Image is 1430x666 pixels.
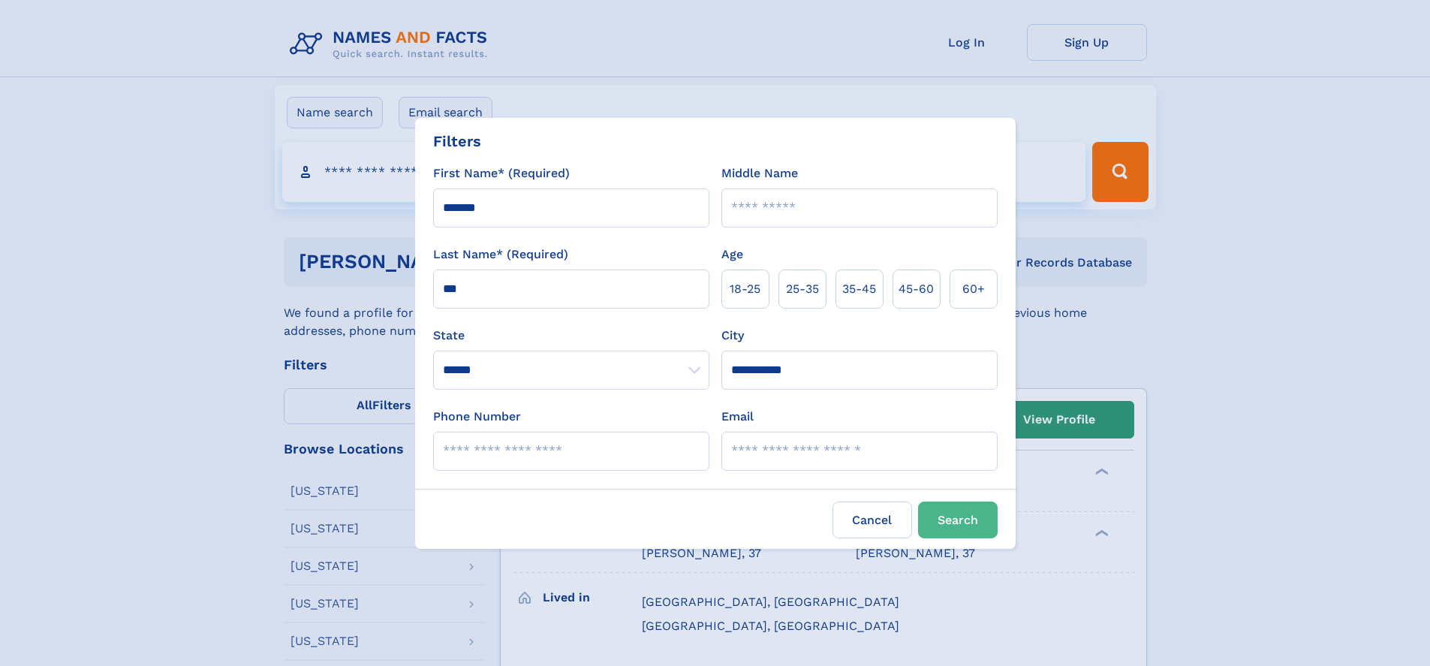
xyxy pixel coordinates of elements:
[433,164,570,182] label: First Name* (Required)
[721,327,744,345] label: City
[721,164,798,182] label: Middle Name
[721,246,743,264] label: Age
[433,327,709,345] label: State
[721,408,754,426] label: Email
[786,280,819,298] span: 25‑35
[962,280,985,298] span: 60+
[433,246,568,264] label: Last Name* (Required)
[899,280,934,298] span: 45‑60
[832,502,912,538] label: Cancel
[842,280,876,298] span: 35‑45
[433,408,521,426] label: Phone Number
[433,130,481,152] div: Filters
[918,502,998,538] button: Search
[730,280,760,298] span: 18‑25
